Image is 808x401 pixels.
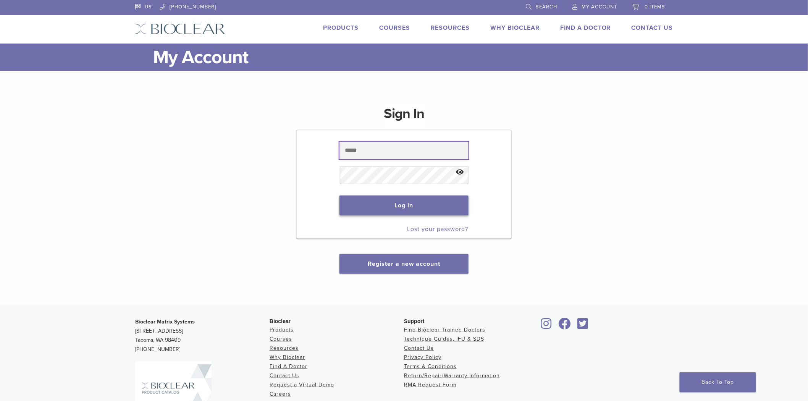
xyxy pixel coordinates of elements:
[270,318,291,324] span: Bioclear
[407,225,469,233] a: Lost your password?
[452,163,468,182] button: Show password
[270,345,299,351] a: Resources
[339,254,469,274] button: Register a new account
[135,319,195,325] strong: Bioclear Matrix Systems
[645,4,666,10] span: 0 items
[404,336,484,342] a: Technique Guides, IFU & SDS
[135,317,270,354] p: [STREET_ADDRESS] Tacoma, WA 98409 [PHONE_NUMBER]
[270,372,299,379] a: Contact Us
[680,372,756,392] a: Back To Top
[270,327,294,333] a: Products
[404,363,457,370] a: Terms & Conditions
[270,336,292,342] a: Courses
[153,44,673,71] h1: My Account
[135,23,225,34] img: Bioclear
[404,345,434,351] a: Contact Us
[404,372,500,379] a: Return/Repair/Warranty Information
[404,327,485,333] a: Find Bioclear Trained Doctors
[536,4,557,10] span: Search
[538,322,554,330] a: Bioclear
[323,24,359,32] a: Products
[270,354,305,361] a: Why Bioclear
[404,318,425,324] span: Support
[582,4,617,10] span: My Account
[270,382,334,388] a: Request a Virtual Demo
[339,196,468,215] button: Log in
[270,391,291,397] a: Careers
[575,322,591,330] a: Bioclear
[404,382,456,388] a: RMA Request Form
[404,354,441,361] a: Privacy Policy
[490,24,540,32] a: Why Bioclear
[368,260,440,268] a: Register a new account
[379,24,410,32] a: Courses
[431,24,470,32] a: Resources
[632,24,673,32] a: Contact Us
[270,363,307,370] a: Find A Doctor
[560,24,611,32] a: Find A Doctor
[556,322,574,330] a: Bioclear
[384,105,424,129] h1: Sign In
